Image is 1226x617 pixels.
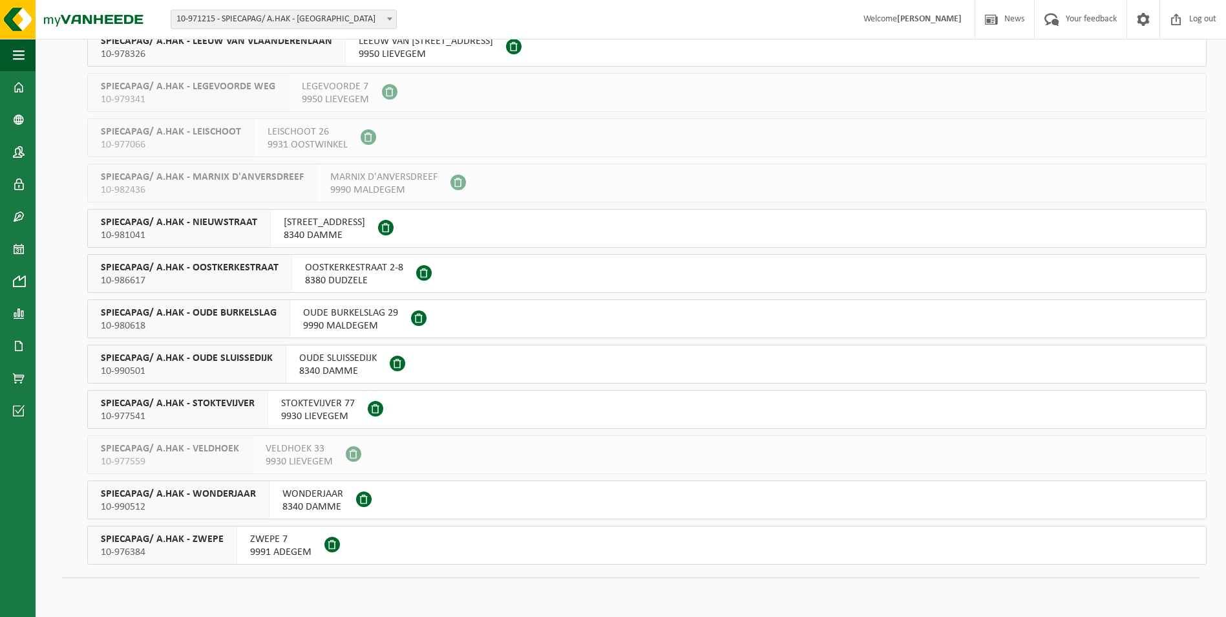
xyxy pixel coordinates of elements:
[282,501,343,514] span: 8340 DAMME
[299,365,377,378] span: 8340 DAMME
[305,274,403,287] span: 8380 DUDZELE
[101,365,273,378] span: 10-990501
[87,299,1207,338] button: SPIECAPAG/ A.HAK - OUDE BURKELSLAG 10-980618 OUDE BURKELSLAG 299990 MALDEGEM
[303,319,398,332] span: 9990 MALDEGEM
[250,546,312,559] span: 9991 ADEGEM
[101,488,256,501] span: SPIECAPAG/ A.HAK - WONDERJAAR
[101,80,275,93] span: SPIECAPAG/ A.HAK - LEGEVOORDE WEG
[101,48,332,61] span: 10-978326
[101,274,279,287] span: 10-986617
[87,254,1207,293] button: SPIECAPAG/ A.HAK - OOSTKERKESTRAAT 10-986617 OOSTKERKESTRAAT 2-88380 DUDZELE
[305,261,403,274] span: OOSTKERKESTRAAT 2-8
[299,352,377,365] span: OUDE SLUISSEDIJK
[101,307,277,319] span: SPIECAPAG/ A.HAK - OUDE BURKELSLAG
[266,455,333,468] span: 9930 LIEVEGEM
[87,345,1207,384] button: SPIECAPAG/ A.HAK - OUDE SLUISSEDIJK 10-990501 OUDE SLUISSEDIJK8340 DAMME
[284,216,365,229] span: [STREET_ADDRESS]
[87,390,1207,429] button: SPIECAPAG/ A.HAK - STOKTEVIJVER 10-977541 STOKTEVIJVER 779930 LIEVEGEM
[101,93,275,106] span: 10-979341
[87,481,1207,519] button: SPIECAPAG/ A.HAK - WONDERJAAR 10-990512 WONDERJAAR8340 DAMME
[87,209,1207,248] button: SPIECAPAG/ A.HAK - NIEUWSTRAAT 10-981041 [STREET_ADDRESS]8340 DAMME
[101,138,241,151] span: 10-977066
[171,10,396,28] span: 10-971215 - SPIECAPAG/ A.HAK - BRUGGE
[101,229,257,242] span: 10-981041
[302,93,369,106] span: 9950 LIEVEGEM
[284,229,365,242] span: 8340 DAMME
[303,307,398,319] span: OUDE BURKELSLAG 29
[101,455,239,468] span: 10-977559
[281,397,355,410] span: STOKTEVIJVER 77
[101,546,224,559] span: 10-976384
[101,442,239,455] span: SPIECAPAG/ A.HAK - VELDHOEK
[302,80,369,93] span: LEGEVOORDE 7
[268,138,348,151] span: 9931 OOSTWINKEL
[101,319,277,332] span: 10-980618
[101,397,255,410] span: SPIECAPAG/ A.HAK - STOKTEVIJVER
[101,261,279,274] span: SPIECAPAG/ A.HAK - OOSTKERKESTRAAT
[268,125,348,138] span: LEISCHOOT 26
[266,442,333,455] span: VELDHOEK 33
[101,216,257,229] span: SPIECAPAG/ A.HAK - NIEUWSTRAAT
[281,410,355,423] span: 9930 LIEVEGEM
[101,533,224,546] span: SPIECAPAG/ A.HAK - ZWEPE
[897,14,962,24] strong: [PERSON_NAME]
[250,533,312,546] span: ZWEPE 7
[171,10,397,29] span: 10-971215 - SPIECAPAG/ A.HAK - BRUGGE
[101,501,256,514] span: 10-990512
[87,28,1207,67] button: SPIECAPAG/ A.HAK - LEEUW VAN VLAANDERENLAAN 10-978326 LEEUW VAN [STREET_ADDRESS]9950 LIEVEGEM
[101,125,241,138] span: SPIECAPAG/ A.HAK - LEISCHOOT
[101,35,332,48] span: SPIECAPAG/ A.HAK - LEEUW VAN VLAANDERENLAAN
[359,35,493,48] span: LEEUW VAN [STREET_ADDRESS]
[330,171,438,184] span: MARNIX D'ANVERSDREEF
[330,184,438,197] span: 9990 MALDEGEM
[359,48,493,61] span: 9950 LIEVEGEM
[101,184,304,197] span: 10-982436
[101,352,273,365] span: SPIECAPAG/ A.HAK - OUDE SLUISSEDIJK
[87,526,1207,565] button: SPIECAPAG/ A.HAK - ZWEPE 10-976384 ZWEPE 79991 ADEGEM
[101,410,255,423] span: 10-977541
[282,488,343,501] span: WONDERJAAR
[101,171,304,184] span: SPIECAPAG/ A.HAK - MARNIX D'ANVERSDREEF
